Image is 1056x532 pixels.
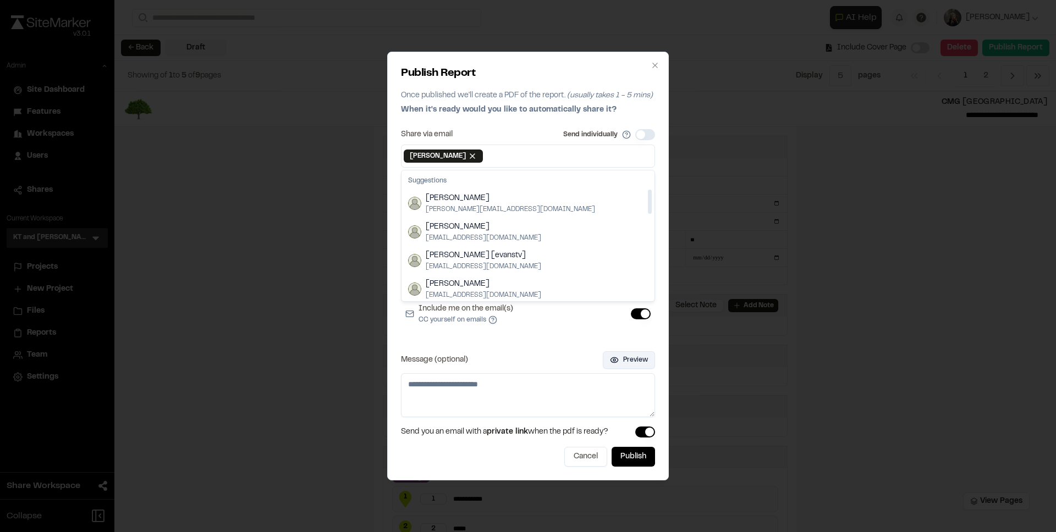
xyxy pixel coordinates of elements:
p: Once published we'll create a PDF of the report. [401,90,655,102]
div: Suggestions [404,173,652,189]
img: Tom Test [408,225,421,239]
span: [EMAIL_ADDRESS][DOMAIN_NAME] [426,233,541,243]
span: [EMAIL_ADDRESS][DOMAIN_NAME] [426,262,541,271]
label: Message (optional) [401,356,468,364]
span: [PERSON_NAME][EMAIL_ADDRESS][DOMAIN_NAME] [426,204,595,214]
button: Include me on the email(s)CC yourself on emails [488,315,497,324]
button: Cancel [564,447,607,467]
p: CC yourself on emails [419,315,513,325]
span: [PERSON_NAME] [426,278,541,290]
label: Share via email [401,131,453,138]
label: Send individually [563,130,618,140]
span: [PERSON_NAME] [410,151,466,161]
span: [PERSON_NAME] [426,221,541,233]
span: Send you an email with a when the pdf is ready? [401,426,608,438]
button: Publish [612,447,655,467]
button: Preview [603,351,655,369]
span: [PERSON_NAME] [426,192,595,204]
label: Include me on the email(s) [419,303,513,325]
div: Suggestions [402,170,654,301]
img: Tom Evans [evanstv] [408,254,421,267]
span: (usually takes 1 - 5 mins) [567,92,653,99]
span: [PERSON_NAME] [evanstv] [426,250,541,262]
span: When it's ready would you like to automatically share it? [401,107,617,113]
span: [EMAIL_ADDRESS][DOMAIN_NAME] [426,290,541,300]
h2: Publish Report [401,65,655,82]
span: private link [487,429,528,435]
img: Troy Brennan [408,282,421,296]
img: Tom Evans [408,197,421,210]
